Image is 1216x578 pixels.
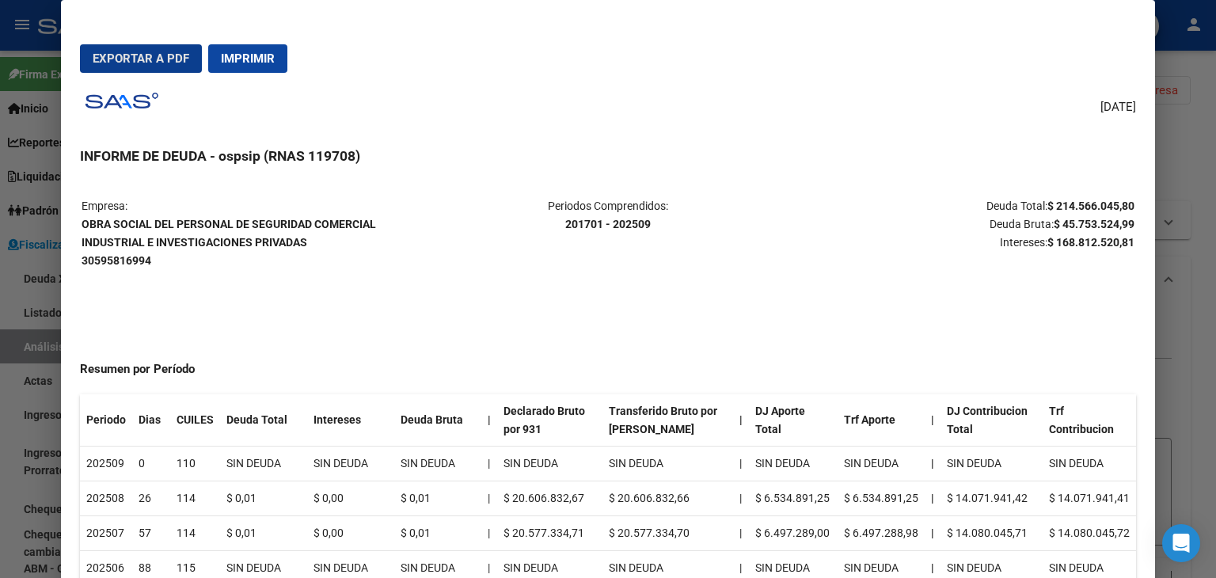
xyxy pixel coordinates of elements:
[497,447,602,481] td: SIN DEUDA
[433,197,783,234] p: Periodos Comprendidos:
[749,515,837,550] td: $ 6.497.289,00
[80,515,132,550] td: 202507
[940,447,1043,481] td: SIN DEUDA
[602,394,733,447] th: Transferido Bruto por [PERSON_NAME]
[481,515,497,550] td: |
[220,394,307,447] th: Deuda Total
[925,447,940,481] th: |
[838,394,925,447] th: Trf Aporte
[481,394,497,447] th: |
[1043,481,1137,516] td: $ 14.071.941,41
[307,447,394,481] td: SIN DEUDA
[220,447,307,481] td: SIN DEUDA
[925,394,940,447] th: |
[307,515,394,550] td: $ 0,00
[307,481,394,516] td: $ 0,00
[565,218,651,230] strong: 201701 - 202509
[602,515,733,550] td: $ 20.577.334,70
[497,394,602,447] th: Declarado Bruto por 931
[1047,200,1134,212] strong: $ 214.566.045,80
[1162,524,1200,562] div: Open Intercom Messenger
[208,44,287,73] button: Imprimir
[220,481,307,516] td: $ 0,01
[925,481,940,516] th: |
[1054,218,1134,230] strong: $ 45.753.524,99
[80,447,132,481] td: 202509
[733,447,749,481] td: |
[940,515,1043,550] td: $ 14.080.045,71
[132,481,170,516] td: 26
[838,447,925,481] td: SIN DEUDA
[749,394,837,447] th: DJ Aporte Total
[749,447,837,481] td: SIN DEUDA
[394,515,481,550] td: $ 0,01
[170,515,220,550] td: 114
[481,481,497,516] td: |
[602,447,733,481] td: SIN DEUDA
[733,515,749,550] td: |
[1043,447,1137,481] td: SIN DEUDA
[394,447,481,481] td: SIN DEUDA
[497,481,602,516] td: $ 20.606.832,67
[93,51,189,66] span: Exportar a PDF
[1047,236,1134,249] strong: $ 168.812.520,81
[80,146,1136,166] h3: INFORME DE DEUDA - ospsip (RNAS 119708)
[220,515,307,550] td: $ 0,01
[80,481,132,516] td: 202508
[394,394,481,447] th: Deuda Bruta
[1043,515,1137,550] td: $ 14.080.045,72
[170,447,220,481] td: 110
[80,44,202,73] button: Exportar a PDF
[132,515,170,550] td: 57
[940,394,1043,447] th: DJ Contribucion Total
[838,515,925,550] td: $ 6.497.288,98
[733,394,749,447] th: |
[940,481,1043,516] td: $ 14.071.941,42
[80,394,132,447] th: Periodo
[1100,98,1136,116] span: [DATE]
[82,197,431,269] p: Empresa:
[785,197,1134,251] p: Deuda Total: Deuda Bruta: Intereses:
[132,394,170,447] th: Dias
[132,447,170,481] td: 0
[221,51,275,66] span: Imprimir
[925,515,940,550] th: |
[749,481,837,516] td: $ 6.534.891,25
[80,360,1136,378] h4: Resumen por Período
[497,515,602,550] td: $ 20.577.334,71
[481,447,497,481] td: |
[170,394,220,447] th: CUILES
[838,481,925,516] td: $ 6.534.891,25
[170,481,220,516] td: 114
[394,481,481,516] td: $ 0,01
[82,218,376,267] strong: OBRA SOCIAL DEL PERSONAL DE SEGURIDAD COMERCIAL INDUSTRIAL E INVESTIGACIONES PRIVADAS 30595816994
[602,481,733,516] td: $ 20.606.832,66
[733,481,749,516] td: |
[307,394,394,447] th: Intereses
[1043,394,1137,447] th: Trf Contribucion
